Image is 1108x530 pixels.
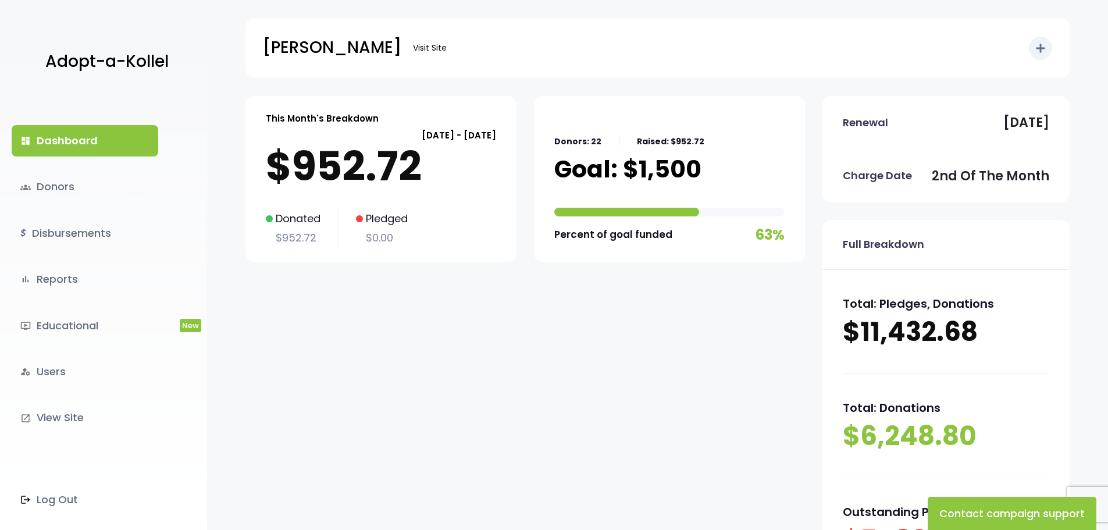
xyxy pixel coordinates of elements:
p: $952.72 [266,229,320,247]
p: $952.72 [266,143,496,190]
p: Goal: $1,500 [554,155,701,184]
p: Total: Pledges, Donations [843,293,1049,314]
a: Adopt-a-Kollel [40,34,169,90]
i: dashboard [20,136,31,146]
p: Raised: $952.72 [637,134,704,149]
a: dashboardDashboard [12,125,158,156]
p: Percent of goal funded [554,226,672,244]
i: $ [20,225,26,242]
a: ondemand_videoEducationalNew [12,310,158,342]
button: add [1029,37,1052,60]
p: Outstanding Pledges [843,501,1049,522]
p: Renewal [843,113,888,132]
i: ondemand_video [20,321,31,331]
p: Total: Donations [843,397,1049,418]
p: Donors: 22 [554,134,601,149]
button: Contact campaign support [928,497,1096,530]
p: [DATE] [1003,111,1049,134]
a: $Disbursements [12,218,158,249]
a: groupsDonors [12,171,158,202]
p: Pledged [356,209,408,228]
p: $6,248.80 [843,418,1049,454]
a: bar_chartReports [12,264,158,295]
p: Donated [266,209,320,228]
span: New [180,319,201,332]
p: Adopt-a-Kollel [45,47,169,76]
a: launchView Site [12,402,158,433]
p: [DATE] - [DATE] [266,127,496,143]
p: Charge Date [843,166,912,185]
a: Log Out [12,484,158,515]
p: 2nd of the month [932,165,1049,188]
a: manage_accountsUsers [12,356,158,387]
p: $0.00 [356,229,408,247]
i: manage_accounts [20,367,31,377]
p: This Month's Breakdown [266,111,379,126]
p: 63% [756,222,785,247]
p: [PERSON_NAME] [263,33,401,62]
i: launch [20,413,31,424]
span: groups [20,182,31,193]
i: bar_chart [20,274,31,284]
i: add [1034,41,1048,55]
a: Visit Site [407,37,453,59]
p: Full Breakdown [843,235,924,254]
p: $11,432.68 [843,314,1049,350]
